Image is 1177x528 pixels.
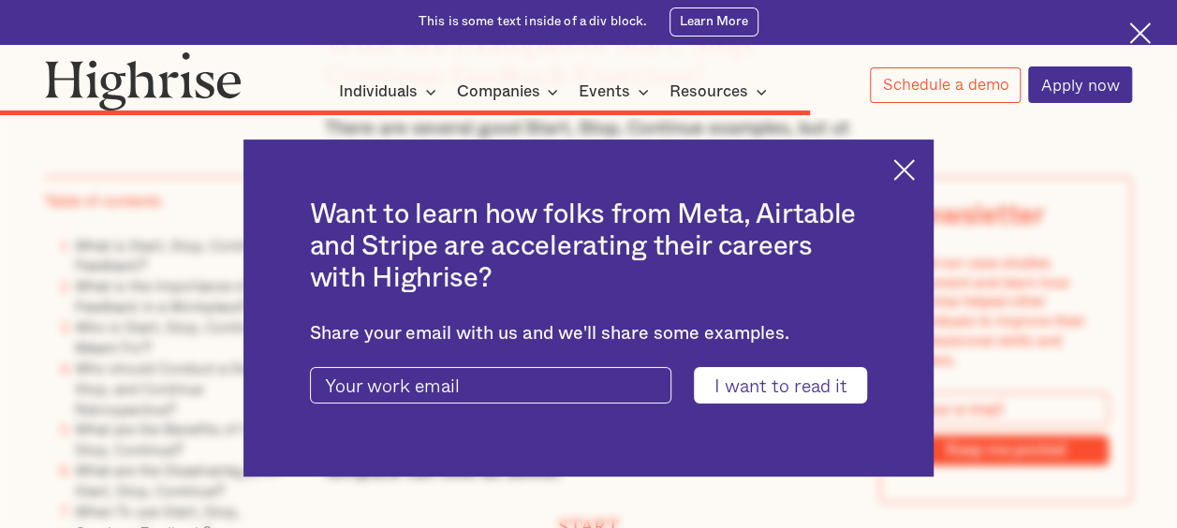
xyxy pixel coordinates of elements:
[456,81,539,103] div: Companies
[45,51,242,110] img: Highrise logo
[310,367,868,403] form: current-ascender-blog-article-modal-form
[870,67,1022,103] a: Schedule a demo
[339,81,442,103] div: Individuals
[310,198,868,294] h2: Want to learn how folks from Meta, Airtable and Stripe are accelerating their careers with Highrise?
[1028,66,1132,103] a: Apply now
[419,13,648,31] div: This is some text inside of a div block.
[339,81,418,103] div: Individuals
[579,81,655,103] div: Events
[893,159,915,181] img: Cross icon
[669,81,772,103] div: Resources
[669,81,748,103] div: Resources
[579,81,630,103] div: Events
[456,81,564,103] div: Companies
[669,7,758,36] a: Learn More
[310,367,672,403] input: Your work email
[1129,22,1151,44] img: Cross icon
[694,367,867,403] input: I want to read it
[310,323,868,345] div: Share your email with us and we'll share some examples.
